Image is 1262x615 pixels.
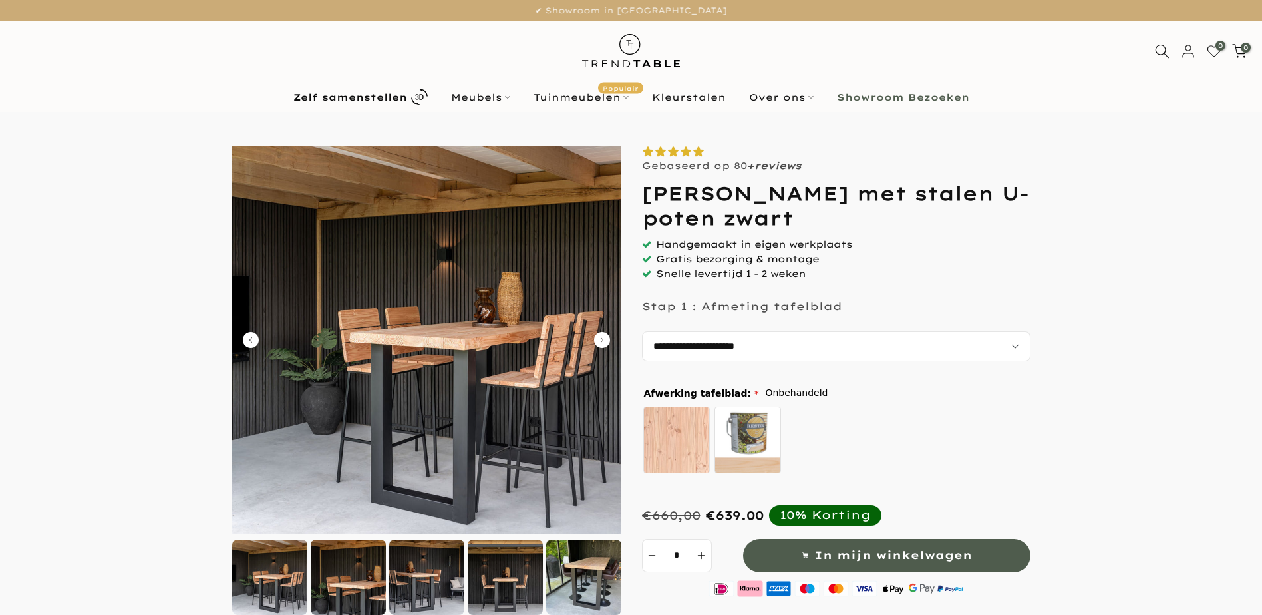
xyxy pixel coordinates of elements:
img: trend-table [573,21,689,81]
iframe: toggle-frame [1,547,68,614]
img: Douglas bartafel met stalen U-poten zwart [232,540,307,615]
img: Douglas bartafel met stalen U-poten zwart [311,540,386,615]
a: Kleurstalen [640,89,737,105]
button: increment [692,539,712,572]
div: €660,00 [642,508,701,523]
select: autocomplete="off" [642,331,1030,361]
a: Meubels [439,89,522,105]
span: Populair [598,82,643,93]
img: Douglas bartafel met stalen U-poten zwart [468,540,543,615]
strong: + [747,160,754,172]
p: ✔ Showroom in [GEOGRAPHIC_DATA] [17,3,1245,18]
span: 0 [1241,43,1251,53]
p: Gebaseerd op 80 [642,160,802,172]
p: Stap 1 : Afmeting tafelblad [642,300,842,313]
input: Quantity [662,539,692,572]
span: Afwerking tafelblad: [644,389,759,398]
a: Showroom Bezoeken [825,89,981,105]
b: Zelf samenstellen [293,93,407,102]
h1: [PERSON_NAME] met stalen U-poten zwart [642,182,1030,230]
a: reviews [754,160,802,172]
span: In mijn winkelwagen [814,546,972,565]
span: Handgemaakt in eigen werkplaats [656,238,852,250]
span: 0 [1215,41,1225,51]
a: 0 [1207,44,1221,59]
a: 0 [1232,44,1247,59]
a: Zelf samenstellen [281,85,439,108]
button: decrement [642,539,662,572]
b: Showroom Bezoeken [837,93,969,102]
span: Onbehandeld [765,385,828,401]
span: Snelle levertijd 1 - 2 weken [656,268,806,280]
img: Douglas bartafel met stalen U-poten zwart [232,146,621,534]
a: TuinmeubelenPopulair [522,89,640,105]
a: Over ons [737,89,825,105]
button: Carousel Next Arrow [594,332,610,348]
img: Douglas bartafel met stalen U-poten zwart [389,540,464,615]
button: Carousel Back Arrow [243,332,259,348]
button: In mijn winkelwagen [743,539,1030,572]
img: Douglas bartafel met stalen U-poten zwart gepoedercoat [546,540,621,615]
span: €639.00 [706,508,764,523]
span: Gratis bezorging & montage [656,253,819,265]
div: 10% Korting [780,508,871,522]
